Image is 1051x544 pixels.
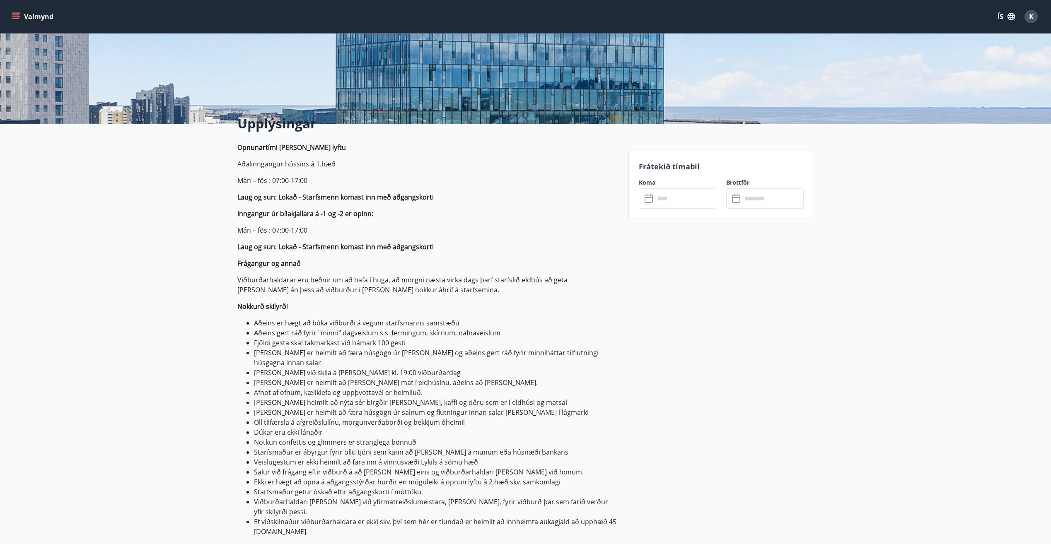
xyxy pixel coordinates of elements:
[237,176,619,185] p: Mán – fös : 07:00-17:00
[254,348,619,368] li: [PERSON_NAME] er heimilt að færa húsgögn úr [PERSON_NAME] og aðeins gert ráð fyrir minniháttar ti...
[237,302,288,311] strong: Nokkurð skilyrði
[1029,12,1034,21] span: K
[254,517,619,537] li: Ef viðskilnaður viðburðarhaldara er ekki skv. því sem hér er tíundað er heimilt að innheimta auka...
[237,209,373,218] strong: Inngangur úr bílakjallara á -1 og -2 er opinn:
[254,427,619,437] li: Dúkar eru ekki lánaðir
[726,178,804,187] label: Brottför
[254,338,619,348] li: Fjöldi gesta skal takmarkast við hámark 100 gesti
[254,397,619,407] li: [PERSON_NAME] heimilt að nýta sér birgðir [PERSON_NAME], kaffi og öðru sem er í eldhúsi og matsal
[237,225,619,235] p: Mán – fös : 07:00-17:00
[237,114,619,132] h2: Upplýsingar
[639,161,804,172] p: Frátekið tímabil
[237,193,434,202] strong: Laug og sun: Lokað - Starfsmenn komast inn með aðgangskorti
[254,487,619,497] li: Starfsmaður getur óskað eftir aðgangskorti í móttöku.
[254,437,619,447] li: Notkun confettis og glimmers er stranglega bönnuð
[254,467,619,477] li: Salur við frágang eftir viðburð á að [PERSON_NAME] eins og viðburðarhaldari [PERSON_NAME] við honum.
[254,388,619,397] li: Afnot af ofnum, kæliklefa og uppþvottavél er heimiluð.
[639,178,716,187] label: Koma
[254,497,619,517] li: Viðburðarhaldari [PERSON_NAME] við yfirmatreiðslumeistara, [PERSON_NAME], fyrir viðburð þar sem f...
[237,242,434,251] strong: Laug og sun: Lokað - Starfsmenn komast inn með aðgangskorti
[993,9,1020,24] button: ÍS
[254,318,619,328] li: Aðeins er hægt að bóka viðburði á vegum starfsmanns samstæðu
[254,368,619,378] li: [PERSON_NAME] við skila á [PERSON_NAME] kl. 19:00 viðburðardag
[254,407,619,417] li: [PERSON_NAME] er heimilt að færa húsgögn úr salnum og flutningur innan salar [PERSON_NAME] í lágm...
[237,259,301,268] strong: Frágangur og annað
[254,328,619,338] li: Aðeins gert ráð fyrir "minni" dagveislum s.s. fermingum, skírnum, nafnaveislum
[254,417,619,427] li: Öll tilfærsla á afgreiðslulínu, morgunverðaborði og bekkjum óheimil
[237,143,346,152] strong: Opnunartími [PERSON_NAME] lyftu
[1021,7,1041,26] button: K
[254,378,619,388] li: [PERSON_NAME] er heimilt að [PERSON_NAME] mat í eldhúsinu, aðeins að [PERSON_NAME].
[254,457,619,467] li: Veislugestum er ekki heimilt að fara inn á vinnusvæði Lykils á sömu hæð
[10,9,57,24] button: menu
[254,447,619,457] li: Starfsmaður er ábyrgur fyrir öllu tjóni sem kann að [PERSON_NAME] á munum eða húsnæði bankans
[254,477,619,487] li: Ekki er hægt að opna á aðgangsstýrðar hurðir en möguleiki á opnun lyftu á 2.hæð skv. samkomlagi
[237,159,619,169] p: Aðalinngangur hússins á 1.hæð
[237,275,619,295] p: Viðburðarhaldarar eru beðnir um að hafa í huga, að morgni næsta virka dags þarf starfslið eldhús ...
